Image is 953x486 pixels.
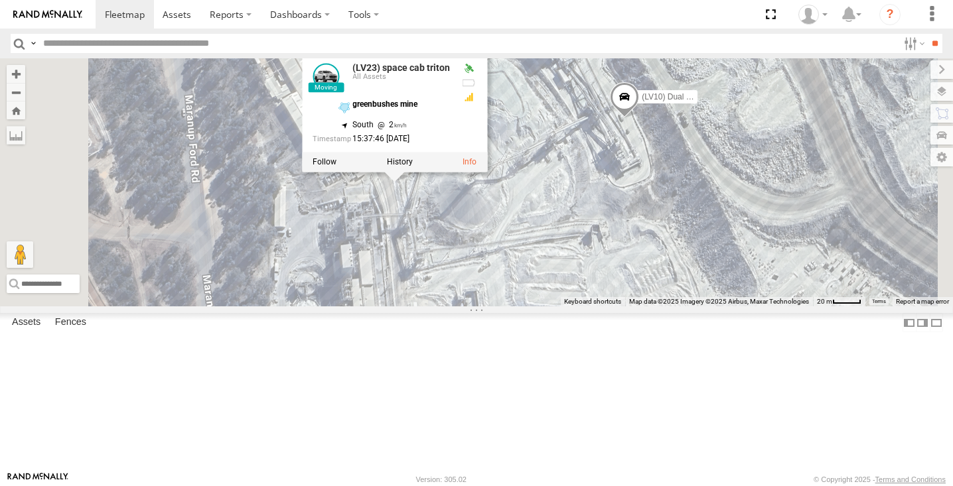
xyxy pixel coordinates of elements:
label: View Asset History [387,157,413,166]
a: View Asset Details [463,157,476,166]
div: © Copyright 2025 - [814,475,946,483]
button: Zoom out [7,83,25,101]
a: View Asset Details [313,64,339,90]
div: Date/time of location update [313,135,450,144]
a: Visit our Website [7,473,68,486]
a: (LV23) space cab triton [352,63,450,74]
div: Cody Roberts [794,5,832,25]
label: Measure [7,126,25,145]
button: Zoom Home [7,101,25,119]
button: Drag Pegman onto the map to open Street View [7,241,33,268]
label: Search Filter Options [899,34,927,53]
label: Hide Summary Table [930,313,943,332]
label: Assets [5,314,47,332]
div: greenbushes mine [352,101,450,109]
img: rand-logo.svg [13,10,82,19]
button: Map scale: 20 m per 40 pixels [813,297,865,306]
label: Search Query [28,34,38,53]
div: GSM Signal = 3 [461,92,476,103]
a: Terms [872,298,886,304]
span: 20 m [817,298,832,305]
div: Version: 305.02 [416,475,467,483]
label: Dock Summary Table to the Right [916,313,929,332]
label: Map Settings [930,148,953,166]
div: Valid GPS Fix [461,64,476,74]
a: Report a map error [896,298,949,305]
button: Keyboard shortcuts [564,297,621,306]
label: Fences [48,314,93,332]
label: Dock Summary Table to the Left [903,313,916,332]
span: Map data ©2025 Imagery ©2025 Airbus, Maxar Technologies [629,298,809,305]
a: Terms and Conditions [875,475,946,483]
span: South [352,121,374,130]
div: No battery health information received from this device. [461,78,476,88]
i: ? [879,4,901,25]
span: (LV10) Dual cab ranger [642,92,724,101]
div: All Assets [352,74,450,82]
span: 2 [374,121,407,130]
button: Zoom in [7,65,25,83]
label: Realtime tracking of Asset [313,157,336,166]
